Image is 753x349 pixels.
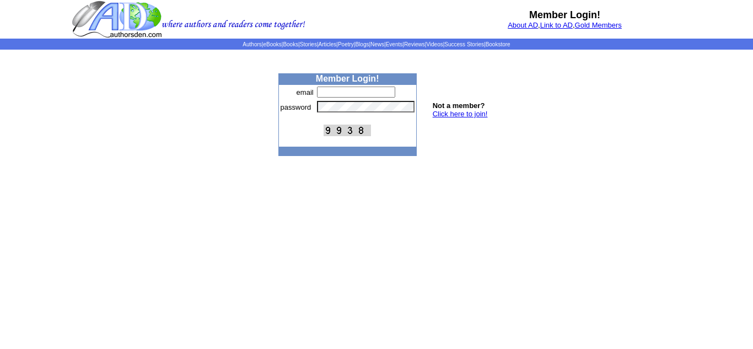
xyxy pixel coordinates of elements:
[324,125,371,136] img: This Is CAPTCHA Image
[404,41,425,47] a: Reviews
[243,41,261,47] a: Authors
[508,21,538,29] a: About AD
[444,41,484,47] a: Success Stories
[433,101,485,110] b: Not a member?
[529,9,600,20] b: Member Login!
[263,41,281,47] a: eBooks
[486,41,510,47] a: Bookstore
[338,41,354,47] a: Poetry
[575,21,622,29] a: Gold Members
[319,41,337,47] a: Articles
[370,41,384,47] a: News
[281,103,311,111] font: password
[426,41,443,47] a: Videos
[355,41,369,47] a: Blogs
[297,88,314,96] font: email
[386,41,403,47] a: Events
[433,110,488,118] a: Click here to join!
[283,41,298,47] a: Books
[300,41,317,47] a: Stories
[243,41,510,47] span: | | | | | | | | | | | |
[316,74,379,83] b: Member Login!
[508,21,622,29] font: , ,
[540,21,573,29] a: Link to AD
